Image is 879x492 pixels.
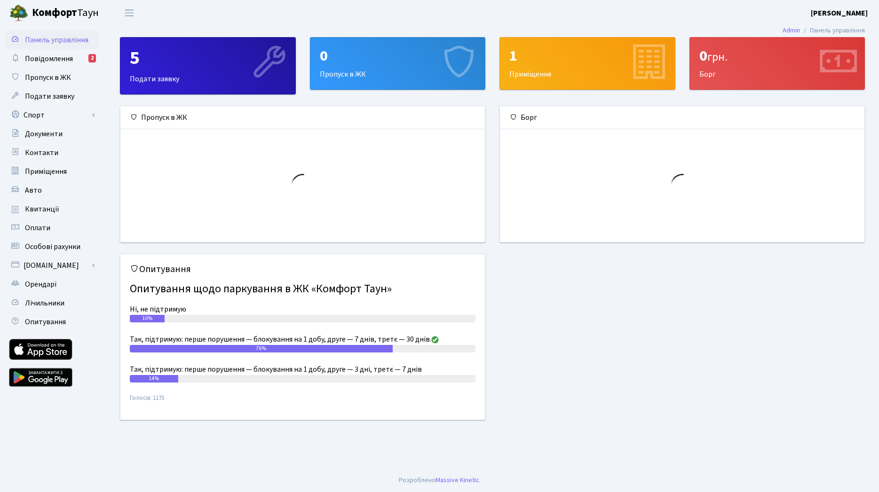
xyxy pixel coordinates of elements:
[130,304,475,315] div: Ні, не підтримую
[509,47,665,65] div: 1
[25,223,50,233] span: Оплати
[5,237,99,256] a: Особові рахунки
[5,294,99,312] a: Лічильники
[88,54,96,62] div: 2
[130,394,475,410] small: Голосів: 1175
[9,4,28,23] img: logo.png
[130,345,393,352] div: 76%
[118,5,141,21] button: Переключити навігацію
[130,364,475,375] div: Так, підтримую: перше порушення — блокування на 1 добу, друге — 3 дні, третє — 7 днів
[310,37,486,90] a: 0Пропуск в ЖК
[5,312,99,331] a: Опитування
[500,38,675,89] div: Приміщення
[5,275,99,294] a: Орендарі
[25,166,67,177] span: Приміщення
[25,72,71,83] span: Пропуск в ЖК
[5,49,99,68] a: Повідомлення2
[25,54,73,64] span: Повідомлення
[25,279,56,289] span: Орендарі
[130,279,475,300] h4: Опитування щодо паркування в ЖК «Комфорт Таун»
[120,37,296,94] a: 5Подати заявку
[25,298,64,308] span: Лічильники
[5,256,99,275] a: [DOMAIN_NAME]
[25,91,74,102] span: Подати заявку
[5,125,99,143] a: Документи
[130,47,286,70] div: 5
[120,38,295,94] div: Подати заявку
[399,475,481,485] div: Розроблено .
[5,68,99,87] a: Пропуск в ЖК
[25,148,58,158] span: Контакти
[25,242,80,252] span: Особові рахунки
[32,5,77,20] b: Комфорт
[25,35,88,45] span: Панель управління
[5,181,99,200] a: Авто
[5,31,99,49] a: Панель управління
[783,25,800,35] a: Admin
[25,185,42,195] span: Авто
[25,317,66,327] span: Опитування
[5,200,99,219] a: Квитанції
[690,38,865,89] div: Борг
[320,47,476,65] div: 0
[436,475,479,485] a: Massive Kinetic
[32,5,99,21] span: Таун
[800,25,865,36] li: Панель управління
[310,38,485,89] div: Пропуск в ЖК
[811,8,868,19] a: [PERSON_NAME]
[707,49,728,65] span: грн.
[699,47,855,65] div: 0
[130,375,178,383] div: 14%
[120,106,485,129] div: Пропуск в ЖК
[130,334,475,345] div: Так, підтримую: перше порушення — блокування на 1 добу, друге — 7 днів, третє — 30 днів.
[768,21,879,40] nav: breadcrumb
[25,129,63,139] span: Документи
[811,8,868,18] b: [PERSON_NAME]
[5,87,99,106] a: Подати заявку
[5,143,99,162] a: Контакти
[25,204,59,214] span: Квитанції
[5,162,99,181] a: Приміщення
[130,264,475,275] h5: Опитування
[500,106,864,129] div: Борг
[5,106,99,125] a: Спорт
[130,315,165,322] div: 10%
[5,219,99,237] a: Оплати
[499,37,675,90] a: 1Приміщення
